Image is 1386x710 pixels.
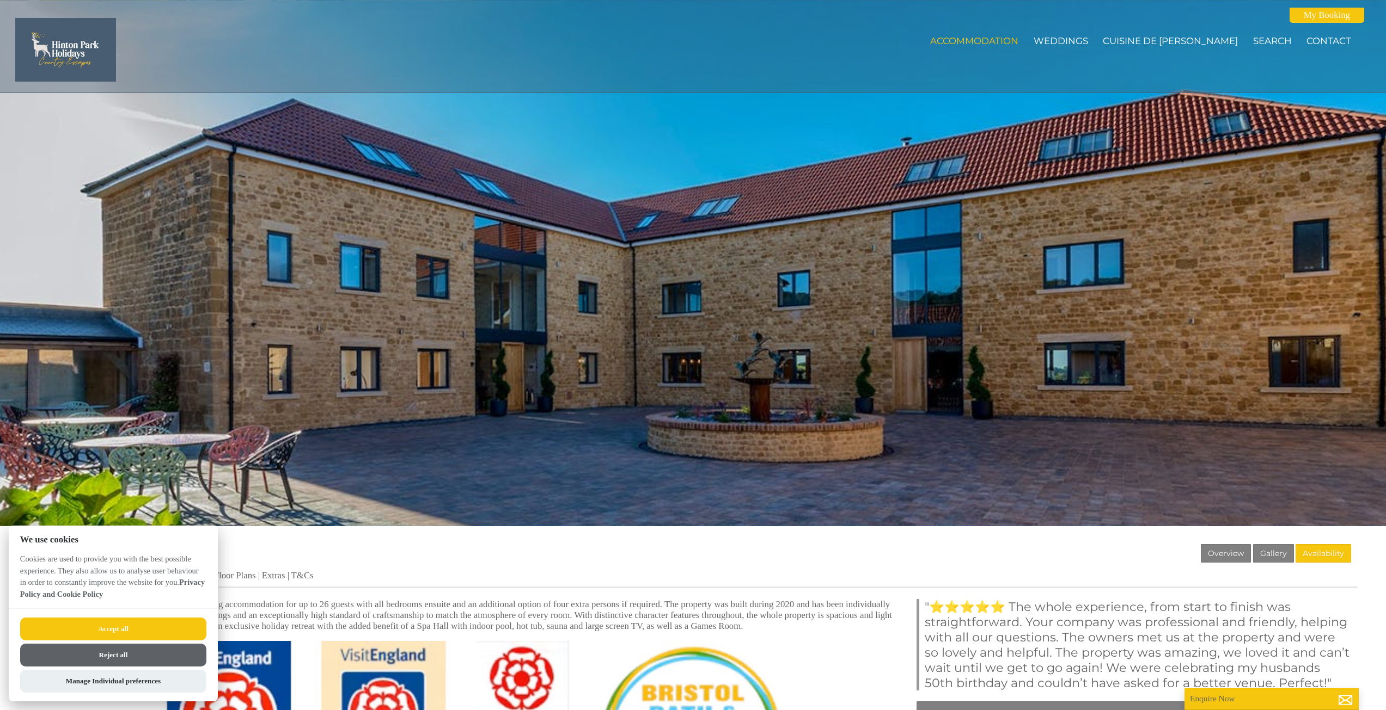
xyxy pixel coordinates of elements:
[9,534,218,545] h2: We use cookies
[1103,35,1238,46] a: Cuisine de [PERSON_NAME]
[15,18,116,81] img: Hinton Park Holidays Ltd
[20,644,206,666] button: Reject all
[1253,544,1294,563] a: Gallery
[1306,35,1351,46] a: Contact
[917,599,1351,690] blockquote: "⭐⭐⭐⭐⭐ The whole experience, from start to finish was straightforward. Your company was professio...
[291,570,314,581] a: T&Cs
[20,670,206,693] button: Manage Individual preferences
[1034,35,1088,46] a: Weddings
[9,553,218,608] p: Cookies are used to provide you with the best possible experience. They also allow us to analyse ...
[930,35,1018,46] a: Accommodation
[1296,544,1351,563] a: Availability
[1253,35,1292,46] a: Search
[1190,694,1353,703] p: Enquire Now
[22,599,903,632] p: Croftview offers outstanding luxurious self-catering accommodation for up to 26 guests with all b...
[1201,544,1251,563] a: Overview
[1290,8,1364,23] a: My Booking
[20,578,205,598] a: Privacy Policy and Cookie Policy
[214,570,256,581] a: Floor Plans
[20,618,206,640] button: Accept all
[262,570,285,581] a: Extras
